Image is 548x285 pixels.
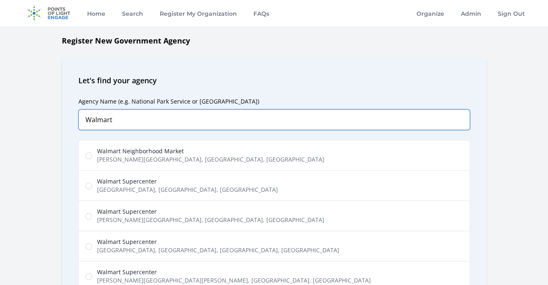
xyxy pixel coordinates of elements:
[97,155,324,164] span: [PERSON_NAME][GEOGRAPHIC_DATA], [GEOGRAPHIC_DATA], [GEOGRAPHIC_DATA]
[85,213,92,220] input: Walmart Supercenter [PERSON_NAME][GEOGRAPHIC_DATA], [GEOGRAPHIC_DATA], [GEOGRAPHIC_DATA]
[97,216,324,224] span: [PERSON_NAME][GEOGRAPHIC_DATA], [GEOGRAPHIC_DATA], [GEOGRAPHIC_DATA]
[85,243,92,250] input: Walmart Supercenter [GEOGRAPHIC_DATA], [GEOGRAPHIC_DATA], [GEOGRAPHIC_DATA], [GEOGRAPHIC_DATA]
[97,276,371,285] span: [PERSON_NAME][GEOGRAPHIC_DATA][PERSON_NAME], [GEOGRAPHIC_DATA], [GEOGRAPHIC_DATA]
[97,186,278,194] span: [GEOGRAPHIC_DATA], [GEOGRAPHIC_DATA], [GEOGRAPHIC_DATA]
[62,35,487,46] h1: Register New Government Agency
[85,273,92,280] input: Walmart Supercenter [PERSON_NAME][GEOGRAPHIC_DATA][PERSON_NAME], [GEOGRAPHIC_DATA], [GEOGRAPHIC_D...
[97,208,324,216] span: Walmart Supercenter
[97,238,339,246] span: Walmart Supercenter
[97,177,278,186] span: Walmart Supercenter
[85,183,92,189] input: Walmart Supercenter [GEOGRAPHIC_DATA], [GEOGRAPHIC_DATA], [GEOGRAPHIC_DATA]
[78,97,259,105] label: Agency Name (e.g. National Park Service or [GEOGRAPHIC_DATA])
[97,246,339,254] span: [GEOGRAPHIC_DATA], [GEOGRAPHIC_DATA], [GEOGRAPHIC_DATA], [GEOGRAPHIC_DATA]
[97,147,324,155] span: Walmart Neighborhood Market
[85,152,92,159] input: Walmart Neighborhood Market [PERSON_NAME][GEOGRAPHIC_DATA], [GEOGRAPHIC_DATA], [GEOGRAPHIC_DATA]
[97,268,371,276] span: Walmart Supercenter
[78,75,470,86] h2: Let's find your agency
